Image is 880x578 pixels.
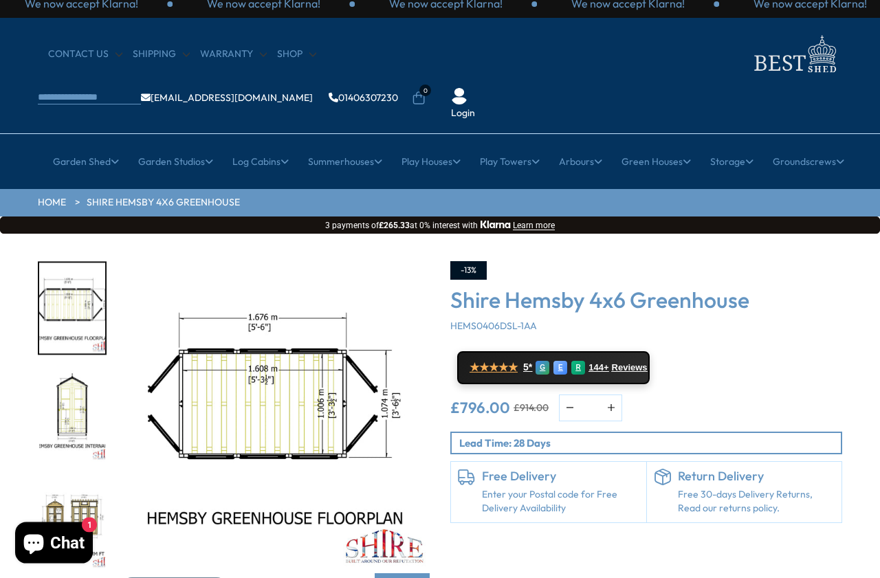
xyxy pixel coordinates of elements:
[612,362,648,373] span: Reviews
[277,47,316,61] a: Shop
[48,47,122,61] a: CONTACT US
[553,361,567,375] div: E
[200,47,267,61] a: Warranty
[39,370,105,462] img: HemsbyGreenhouseINTERNALS_3215f61a-19de-4ae9-97a1-d5b184f0dca4_200x200.jpg
[480,144,540,179] a: Play Towers
[412,91,426,105] a: 0
[514,403,549,412] del: £914.00
[536,361,549,375] div: G
[482,488,639,515] a: Enter your Postal code for Free Delivery Availability
[470,361,518,374] span: ★★★★★
[450,400,510,415] ins: £796.00
[482,469,639,484] h6: Free Delivery
[678,469,835,484] h6: Return Delivery
[559,144,602,179] a: Arbours
[38,369,107,463] div: 9 / 10
[120,261,430,570] img: Shire Hemsby 4x6 Greenhouse - Best Shed
[419,85,431,96] span: 0
[38,476,107,570] div: 10 / 10
[329,93,398,102] a: 01406307230
[39,478,105,569] img: HemsbyGreenhouseMMFT_c8fc42b9-1d8a-416e-8bd3-7c04a2fac1ec_200x200.jpg
[38,261,107,355] div: 8 / 10
[678,488,835,515] p: Free 30-days Delivery Returns, Read our returns policy.
[308,144,382,179] a: Summerhouses
[53,144,119,179] a: Garden Shed
[11,522,97,567] inbox-online-store-chat: Shopify online store chat
[401,144,461,179] a: Play Houses
[141,93,313,102] a: [EMAIL_ADDRESS][DOMAIN_NAME]
[710,144,753,179] a: Storage
[87,196,240,210] a: Shire Hemsby 4x6 Greenhouse
[773,144,844,179] a: Groundscrews
[571,361,585,375] div: R
[459,436,841,450] p: Lead Time: 28 Days
[588,362,608,373] span: 144+
[451,107,475,120] a: Login
[38,196,66,210] a: HOME
[138,144,213,179] a: Garden Studios
[450,261,487,280] div: -13%
[450,287,842,313] h3: Shire Hemsby 4x6 Greenhouse
[39,263,105,354] img: HemsbyGreenhouseFLOORPLAN_17dc7d07-e24f-4cd4-9fff-db53f766ba82_200x200.jpg
[450,320,537,332] span: HEMS0406DSL-1AA
[457,351,650,384] a: ★★★★★ 5* G E R 144+ Reviews
[133,47,190,61] a: Shipping
[746,32,842,76] img: logo
[621,144,691,179] a: Green Houses
[451,88,467,104] img: User Icon
[232,144,289,179] a: Log Cabins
